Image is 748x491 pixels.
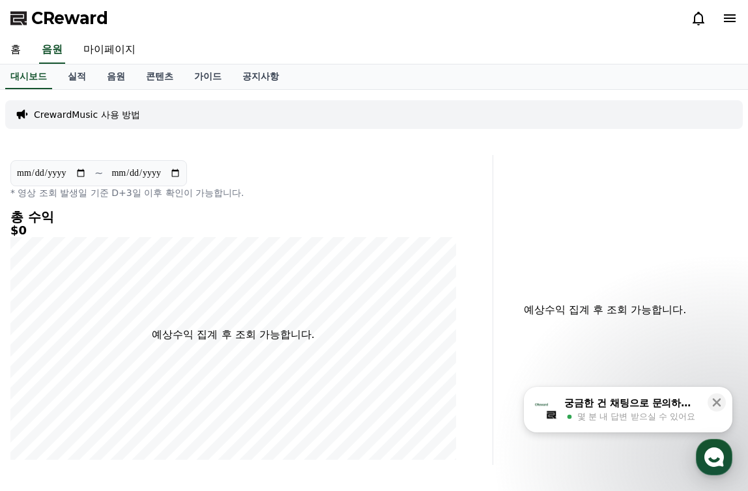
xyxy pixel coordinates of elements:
[5,64,52,89] a: 대시보드
[39,36,65,64] a: 음원
[4,383,86,415] a: 홈
[184,64,232,89] a: 가이드
[152,327,314,343] p: 예상수익 집계 후 조회 가능합니다.
[168,383,250,415] a: 설정
[232,64,289,89] a: 공지사항
[73,36,146,64] a: 마이페이지
[136,64,184,89] a: 콘텐츠
[504,302,706,318] p: 예상수익 집계 후 조회 가능합니다.
[119,403,135,414] span: 대화
[86,383,168,415] a: 대화
[34,108,140,121] a: CrewardMusic 사용 방법
[10,186,456,199] p: * 영상 조회 발생일 기준 D+3일 이후 확인이 가능합니다.
[94,165,103,181] p: ~
[10,210,456,224] h4: 총 수익
[201,402,217,413] span: 설정
[10,8,108,29] a: CReward
[57,64,96,89] a: 실적
[96,64,136,89] a: 음원
[10,224,456,237] h5: $0
[31,8,108,29] span: CReward
[41,402,49,413] span: 홈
